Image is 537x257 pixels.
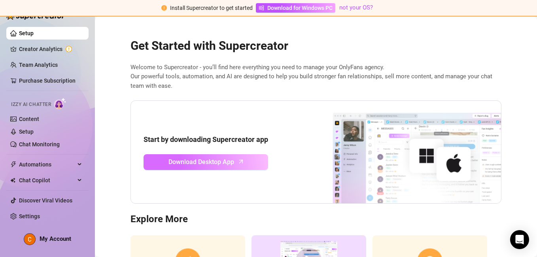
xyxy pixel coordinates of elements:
[24,234,35,245] img: ACg8ocKKEmzSXwvr-NpXEDfOM3p7PnK-vkfyCoOLm91d8vIoLLbsIA=s96-c
[303,101,501,204] img: download app
[130,213,501,226] h3: Explore More
[144,154,268,170] a: Download Desktop Apparrow-up
[19,62,58,68] a: Team Analytics
[236,157,246,166] span: arrow-up
[19,174,75,187] span: Chat Copilot
[510,230,529,249] div: Open Intercom Messenger
[168,157,234,167] span: Download Desktop App
[130,63,501,91] span: Welcome to Supercreator - you’ll find here everything you need to manage your OnlyFans agency. Ou...
[339,4,373,11] a: not your OS?
[10,178,15,183] img: Chat Copilot
[267,4,333,12] span: Download for Windows PC
[259,5,264,11] span: windows
[10,161,17,168] span: thunderbolt
[161,5,167,11] span: exclamation-circle
[11,101,51,108] span: Izzy AI Chatter
[19,43,82,55] a: Creator Analytics exclamation-circle
[19,197,72,204] a: Discover Viral Videos
[256,3,335,13] a: Download for Windows PC
[19,116,39,122] a: Content
[54,98,66,109] img: AI Chatter
[19,213,40,219] a: Settings
[19,141,60,147] a: Chat Monitoring
[19,128,34,135] a: Setup
[19,30,34,36] a: Setup
[144,135,268,144] strong: Start by downloading Supercreator app
[19,158,75,171] span: Automations
[130,38,501,53] h2: Get Started with Supercreator
[40,235,71,242] span: My Account
[170,5,253,11] span: Install Supercreator to get started
[19,77,76,84] a: Purchase Subscription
